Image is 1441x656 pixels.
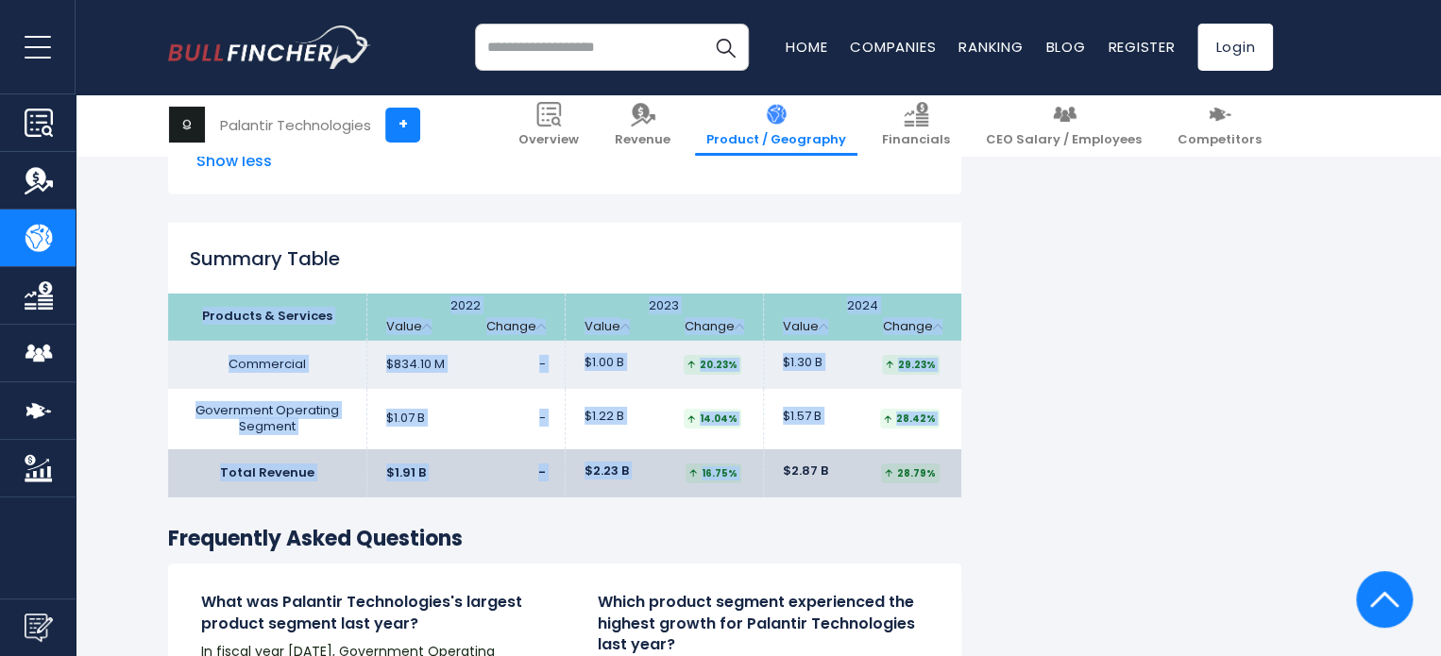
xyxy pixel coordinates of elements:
[168,244,961,273] h2: Summary Table
[881,463,940,483] div: 28.79%
[169,107,205,143] img: PLTR logo
[871,94,961,156] a: Financials
[168,341,366,389] td: Commercial
[763,294,961,341] th: 2024
[684,409,741,429] div: 14.04%
[975,94,1153,156] a: CEO Salary / Employees
[585,463,629,479] span: $2.23 B
[850,37,936,57] a: Companies
[518,132,579,148] span: Overview
[168,294,366,341] th: Products & Services
[366,294,565,341] th: 2022
[220,114,371,136] div: Palantir Technologies
[603,94,682,156] a: Revenue
[1108,37,1175,57] a: Register
[706,132,846,148] span: Product / Geography
[1197,24,1273,71] a: Login
[168,449,366,497] td: Total Revenue
[786,37,827,57] a: Home
[168,25,371,69] a: Go to homepage
[507,94,590,156] a: Overview
[168,25,371,69] img: bullfincher logo
[685,319,744,335] a: Change
[684,355,741,375] div: 20.23%
[882,132,950,148] span: Financials
[615,132,670,148] span: Revenue
[783,409,822,425] span: $1.57 B
[958,37,1023,57] a: Ranking
[386,465,426,481] span: $1.91 B
[686,463,741,483] div: 16.75%
[1045,37,1085,57] a: Blog
[986,132,1142,148] span: CEO Salary / Employees
[585,409,624,425] span: $1.22 B
[695,94,857,156] a: Product / Geography
[201,592,532,634] h4: What was Palantir Technologies's largest product segment last year?
[585,319,630,335] a: Value
[883,319,942,335] a: Change
[385,108,420,143] a: +
[386,411,425,427] span: $1.07 B
[702,24,749,71] button: Search
[598,592,928,655] h4: Which product segment experienced the highest growth for Palantir Technologies last year?
[783,463,828,479] span: $2.87 B
[585,355,624,371] span: $1.00 B
[168,526,961,553] h3: Frequently Asked Questions
[1166,94,1273,156] a: Competitors
[539,409,546,427] span: -
[1178,132,1262,148] span: Competitors
[880,409,940,429] div: 28.42%
[168,389,366,449] td: Government Operating Segment
[882,355,940,375] div: 29.23%
[783,355,822,371] span: $1.30 B
[196,150,933,173] span: Show less
[783,319,828,335] a: Value
[538,463,546,481] span: -
[565,294,763,341] th: 2023
[386,357,445,373] span: $834.10 M
[386,319,432,335] a: Value
[539,355,546,373] span: -
[486,319,546,335] a: Change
